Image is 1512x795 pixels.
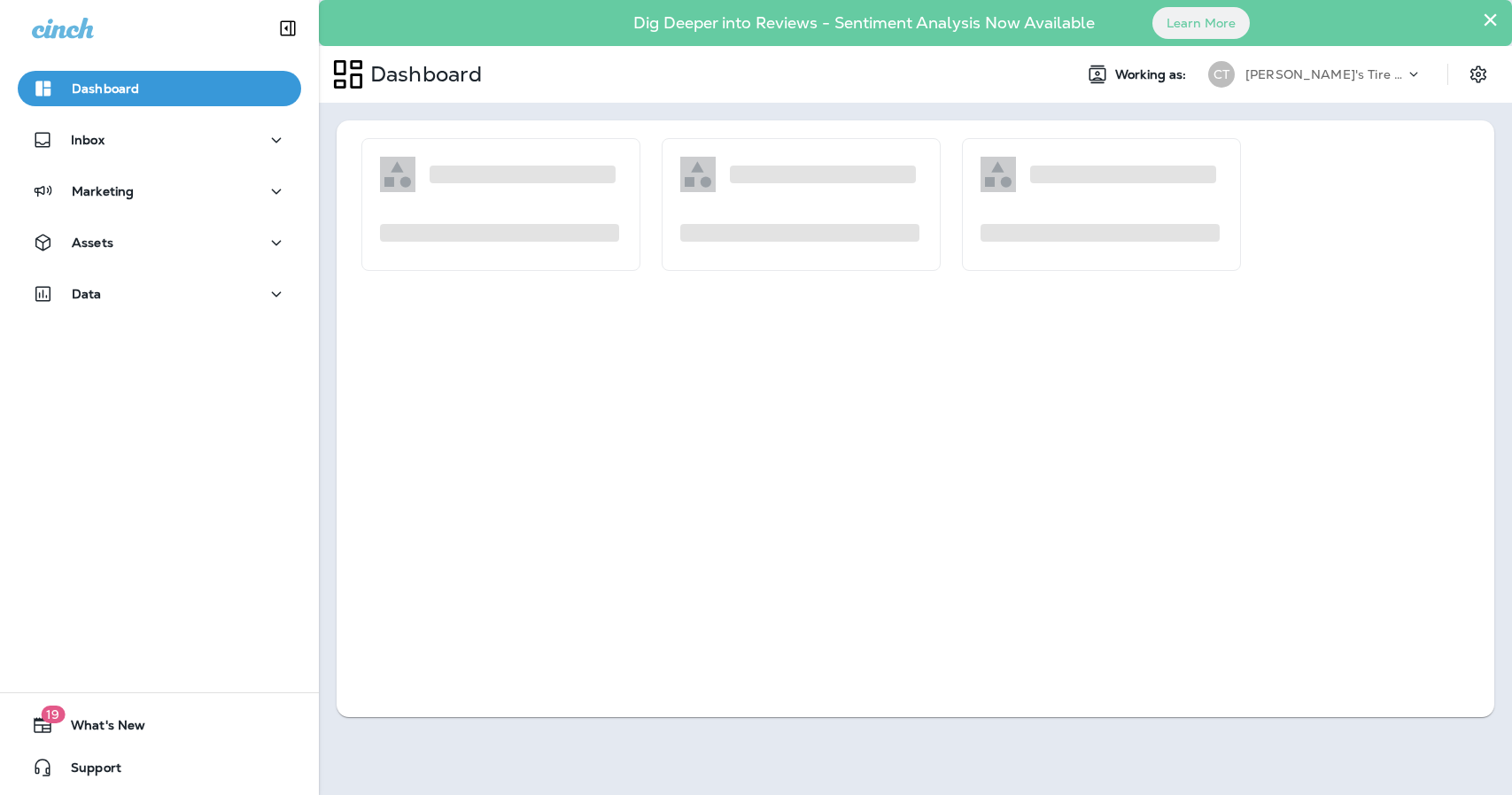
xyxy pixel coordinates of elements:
p: Dig Deeper into Reviews - Sentiment Analysis Now Available [582,20,1146,26]
button: Settings [1462,58,1494,90]
button: Inbox [18,122,301,158]
p: Data [72,287,102,301]
button: Collapse Sidebar [263,11,313,46]
div: CT [1208,61,1235,88]
p: [PERSON_NAME]'s Tire & Auto [1245,67,1405,81]
button: Marketing [18,174,301,209]
button: 19What's New [18,707,301,743]
span: What's New [53,718,145,739]
p: Inbox [71,133,105,147]
button: Assets [18,225,301,260]
span: Support [53,760,121,782]
span: 19 [41,706,65,723]
span: Working as: [1115,67,1190,82]
button: Close [1482,5,1499,34]
button: Dashboard [18,71,301,106]
button: Learn More [1152,7,1250,39]
button: Data [18,276,301,312]
button: Support [18,750,301,785]
p: Marketing [72,184,134,198]
p: Dashboard [363,61,482,88]
p: Assets [72,235,113,250]
p: Dashboard [72,81,139,96]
